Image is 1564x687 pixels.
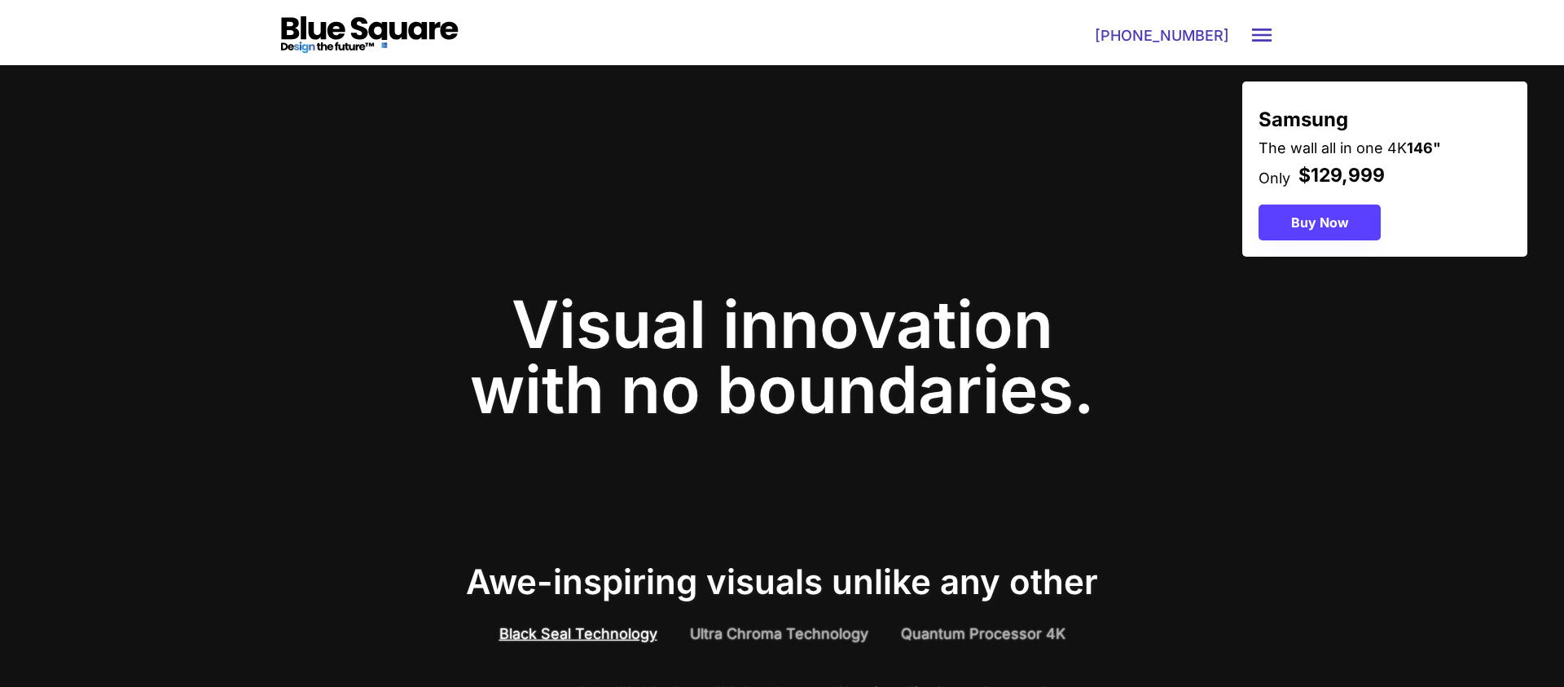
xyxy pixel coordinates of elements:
div: Visual innovation with no boundaries. [470,292,1095,422]
div: Black Seal Technology [499,623,657,644]
div: Awe-inspiring visuals unlike any other [466,565,1098,601]
div: Samsung [1259,98,1348,134]
div: $129,999 [1298,162,1385,188]
strong: 146" [1407,139,1441,156]
button: menu [1249,22,1275,48]
img: Blue-Square-Logo-Black.svg [277,16,462,55]
div: Only [1259,168,1290,188]
div: The wall all in one 4K [1259,138,1441,158]
div: [PHONE_NUMBER] [1092,29,1229,43]
div: Ultra Chroma Technology [690,623,868,644]
div: Quantum Processor 4K [901,623,1065,644]
button: Buy Now [1259,205,1381,240]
